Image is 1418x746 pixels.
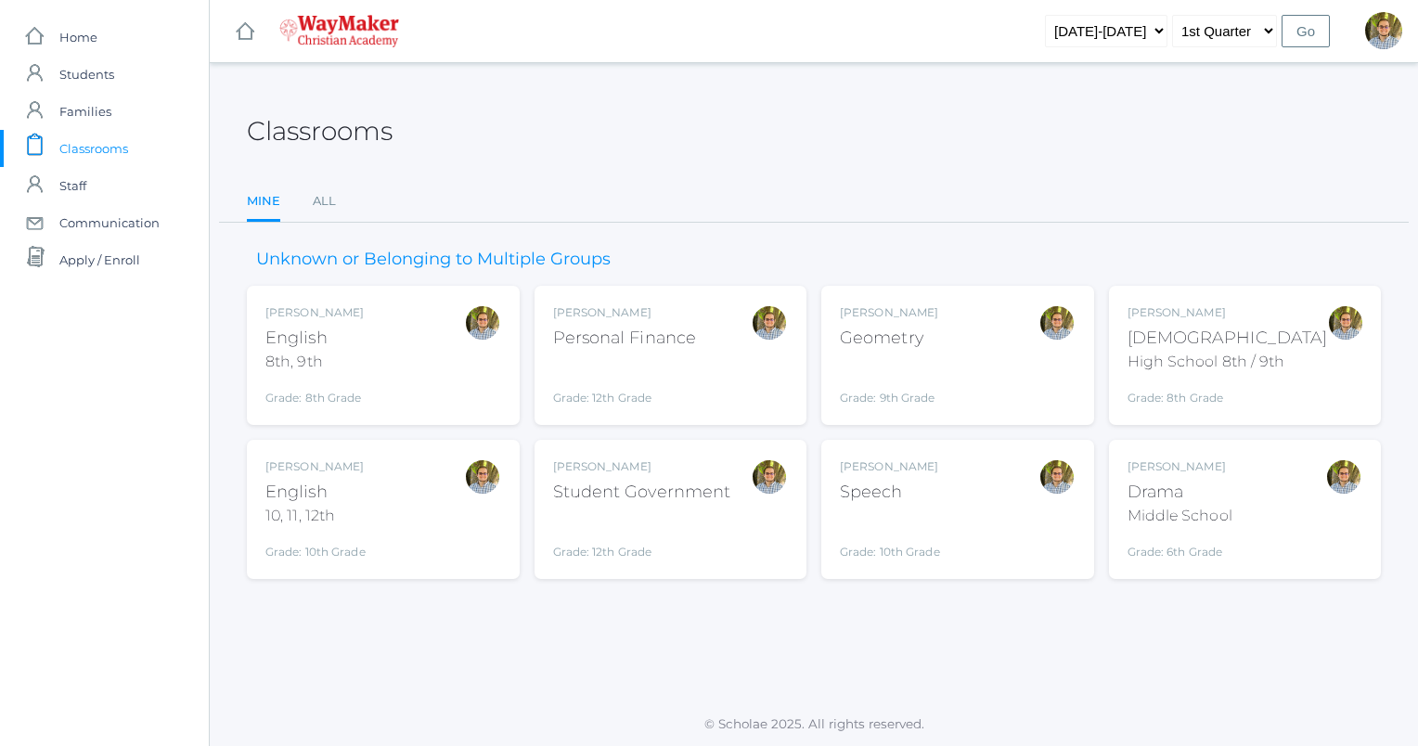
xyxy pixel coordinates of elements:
[59,56,114,93] span: Students
[265,534,366,560] div: Grade: 10th Grade
[751,458,788,495] div: Kylen Braileanu
[1128,505,1232,527] div: Middle School
[265,480,366,505] div: English
[464,304,501,341] div: Kylen Braileanu
[553,358,697,406] div: Grade: 12th Grade
[247,117,393,146] h2: Classrooms
[1128,534,1232,560] div: Grade: 6th Grade
[464,458,501,495] div: Kylen Braileanu
[840,512,940,560] div: Grade: 10th Grade
[1128,351,1328,373] div: High School 8th / 9th
[1128,380,1328,406] div: Grade: 8th Grade
[553,480,731,505] div: Student Government
[265,458,366,475] div: [PERSON_NAME]
[279,15,399,47] img: 4_waymaker-logo-stack-white.png
[840,326,938,351] div: Geometry
[247,251,620,269] h3: Unknown or Belonging to Multiple Groups
[59,93,111,130] span: Families
[553,512,731,560] div: Grade: 12th Grade
[59,19,97,56] span: Home
[840,480,940,505] div: Speech
[1038,458,1076,495] div: Kylen Braileanu
[1128,304,1328,321] div: [PERSON_NAME]
[265,304,364,321] div: [PERSON_NAME]
[59,241,140,278] span: Apply / Enroll
[1038,304,1076,341] div: Kylen Braileanu
[59,130,128,167] span: Classrooms
[1128,480,1232,505] div: Drama
[840,458,940,475] div: [PERSON_NAME]
[210,714,1418,733] p: © Scholae 2025. All rights reserved.
[840,358,938,406] div: Grade: 9th Grade
[751,304,788,341] div: Kylen Braileanu
[59,167,86,204] span: Staff
[553,326,697,351] div: Personal Finance
[247,183,280,223] a: Mine
[313,183,336,220] a: All
[59,204,160,241] span: Communication
[265,380,364,406] div: Grade: 8th Grade
[1325,458,1362,495] div: Kylen Braileanu
[1128,326,1328,351] div: [DEMOGRAPHIC_DATA]
[265,326,364,351] div: English
[840,304,938,321] div: [PERSON_NAME]
[1365,12,1402,49] div: Kylen Braileanu
[1327,304,1364,341] div: Kylen Braileanu
[265,351,364,373] div: 8th, 9th
[553,458,731,475] div: [PERSON_NAME]
[553,304,697,321] div: [PERSON_NAME]
[265,505,366,527] div: 10, 11, 12th
[1282,15,1330,47] input: Go
[1128,458,1232,475] div: [PERSON_NAME]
